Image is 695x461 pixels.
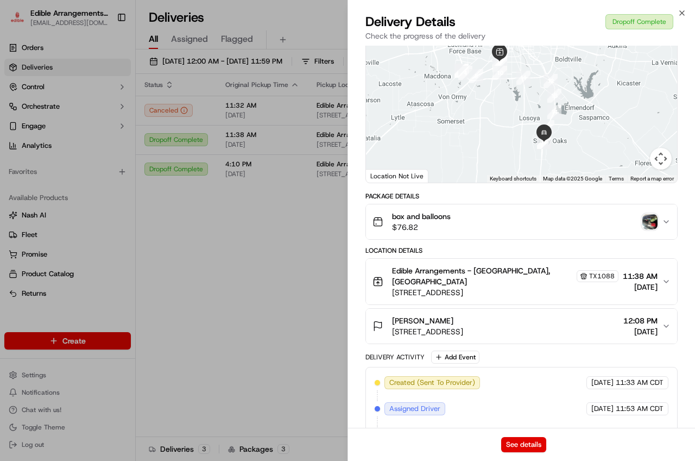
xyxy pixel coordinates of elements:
button: Edible Arrangements - [GEOGRAPHIC_DATA], [GEOGRAPHIC_DATA]TX1088[STREET_ADDRESS]11:38 AM[DATE] [366,259,677,304]
button: Map camera controls [650,148,672,170]
div: 5 [469,69,483,83]
button: Start new chat [185,107,198,120]
span: Delivery Details [365,13,456,30]
span: TX1088 [589,272,615,281]
a: Terms (opens in new tab) [609,176,624,182]
div: Start new chat [37,104,178,115]
div: 11 [516,71,530,85]
span: 11:53 AM CDT [616,404,664,414]
div: 12 [544,74,558,88]
span: Edible Arrangements - [GEOGRAPHIC_DATA], [GEOGRAPHIC_DATA] [392,265,574,287]
div: 💻 [92,159,100,167]
span: [DATE] [591,378,614,388]
button: [PERSON_NAME][STREET_ADDRESS]12:08 PM[DATE] [366,309,677,344]
span: 11:38 AM [623,271,658,282]
button: box and balloons$76.82photo_proof_of_delivery image [366,204,677,239]
div: We're available if you need us! [37,115,137,123]
span: 11:33 AM CDT [616,378,664,388]
div: Location Details [365,246,678,255]
span: box and balloons [392,211,451,222]
span: [DATE] [623,282,658,292]
div: 3 [454,64,469,78]
span: API Documentation [103,158,174,169]
span: [PERSON_NAME] [392,315,453,326]
span: Assigned Driver [389,404,440,414]
span: 12:08 PM [623,315,658,326]
span: Created (Sent To Provider) [389,378,475,388]
div: Package Details [365,192,678,201]
span: $76.82 [392,222,451,233]
div: 9 [493,57,507,71]
a: 📗Knowledge Base [7,153,87,173]
a: Powered byPylon [77,184,131,192]
a: Report a map error [630,176,674,182]
div: Delivery Activity [365,353,425,362]
div: 8 [492,54,507,68]
div: 10 [493,66,507,80]
span: Knowledge Base [22,158,83,169]
img: Nash [11,11,33,33]
span: [DATE] [623,326,658,337]
img: photo_proof_of_delivery image [642,214,658,229]
span: Map data ©2025 Google [543,176,602,182]
div: 4 [458,66,472,80]
input: Got a question? Start typing here... [28,70,195,82]
div: 17 [537,135,551,149]
div: Location Not Live [366,169,428,183]
p: Welcome 👋 [11,43,198,61]
div: 📗 [11,159,20,167]
button: Keyboard shortcuts [490,175,536,183]
button: See details [501,437,546,452]
span: [STREET_ADDRESS] [392,326,463,337]
span: [STREET_ADDRESS] [392,287,618,298]
a: 💻API Documentation [87,153,179,173]
div: 13 [547,89,561,103]
img: Google [369,169,405,183]
img: 1736555255976-a54dd68f-1ca7-489b-9aae-adbdc363a1c4 [11,104,30,123]
span: Pylon [108,184,131,192]
p: Check the progress of the delivery [365,30,678,41]
span: [DATE] [591,404,614,414]
div: 15 [540,120,554,134]
a: Open this area in Google Maps (opens a new window) [369,169,405,183]
div: 14 [547,105,561,119]
button: Add Event [431,351,479,364]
